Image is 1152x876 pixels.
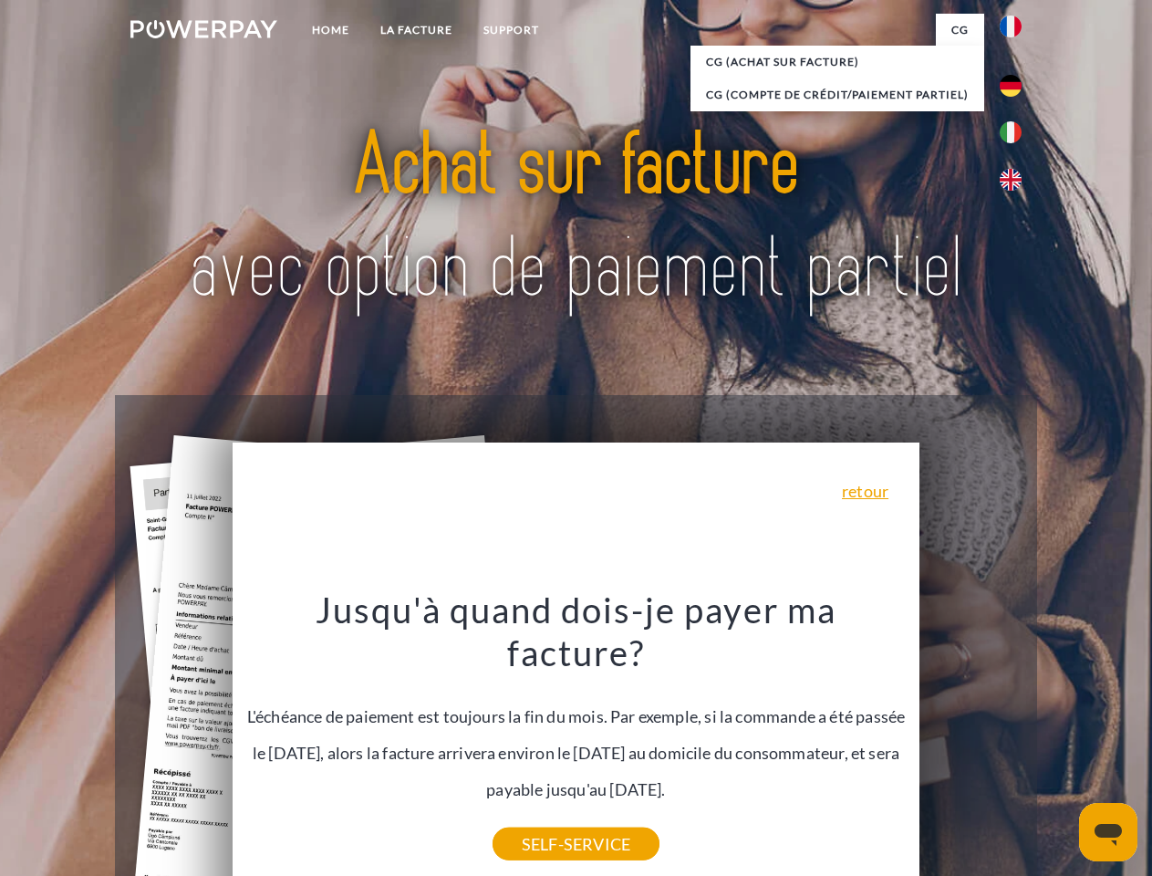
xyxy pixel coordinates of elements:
[1000,121,1022,143] img: it
[296,14,365,47] a: Home
[842,483,888,499] a: retour
[1000,16,1022,37] img: fr
[1079,803,1137,861] iframe: Bouton de lancement de la fenêtre de messagerie
[1000,75,1022,97] img: de
[936,14,984,47] a: CG
[244,588,909,675] h3: Jusqu'à quand dois-je payer ma facture?
[493,828,659,860] a: SELF-SERVICE
[174,88,978,349] img: title-powerpay_fr.svg
[130,20,277,38] img: logo-powerpay-white.svg
[690,78,984,111] a: CG (Compte de crédit/paiement partiel)
[1000,169,1022,191] img: en
[365,14,468,47] a: LA FACTURE
[690,46,984,78] a: CG (achat sur facture)
[244,588,909,844] div: L'échéance de paiement est toujours la fin du mois. Par exemple, si la commande a été passée le [...
[468,14,555,47] a: Support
